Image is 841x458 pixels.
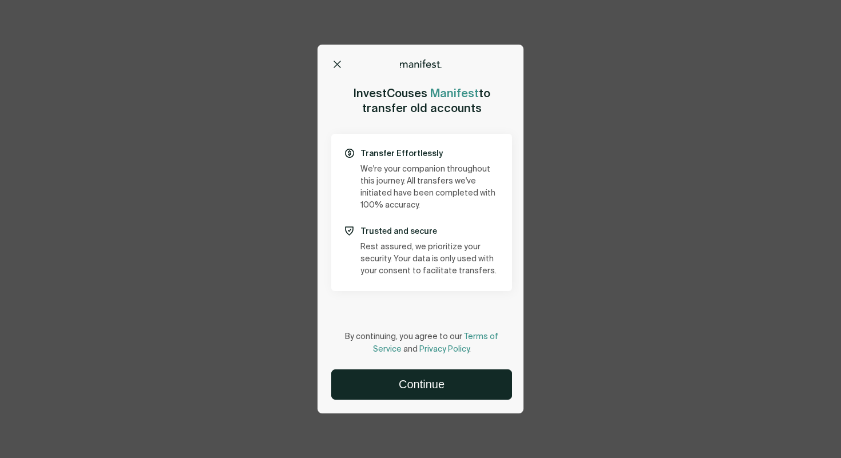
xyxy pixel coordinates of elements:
p: We're your companion throughout this journey. All transfers we've initiated have been completed w... [360,164,498,212]
p: By continuing, you agree to our and . [331,330,512,356]
p: Trusted and secure [360,225,498,237]
h2: uses to transfer old accounts [354,86,490,116]
span: InvestCo [354,86,402,101]
button: Continue [332,370,511,399]
span: Manifest [430,86,479,101]
p: Transfer Effortlessly [360,148,498,159]
a: Privacy Policy [419,345,469,353]
p: Rest assured, we prioritize your security. Your data is only used with your consent to facilitate... [360,241,498,277]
